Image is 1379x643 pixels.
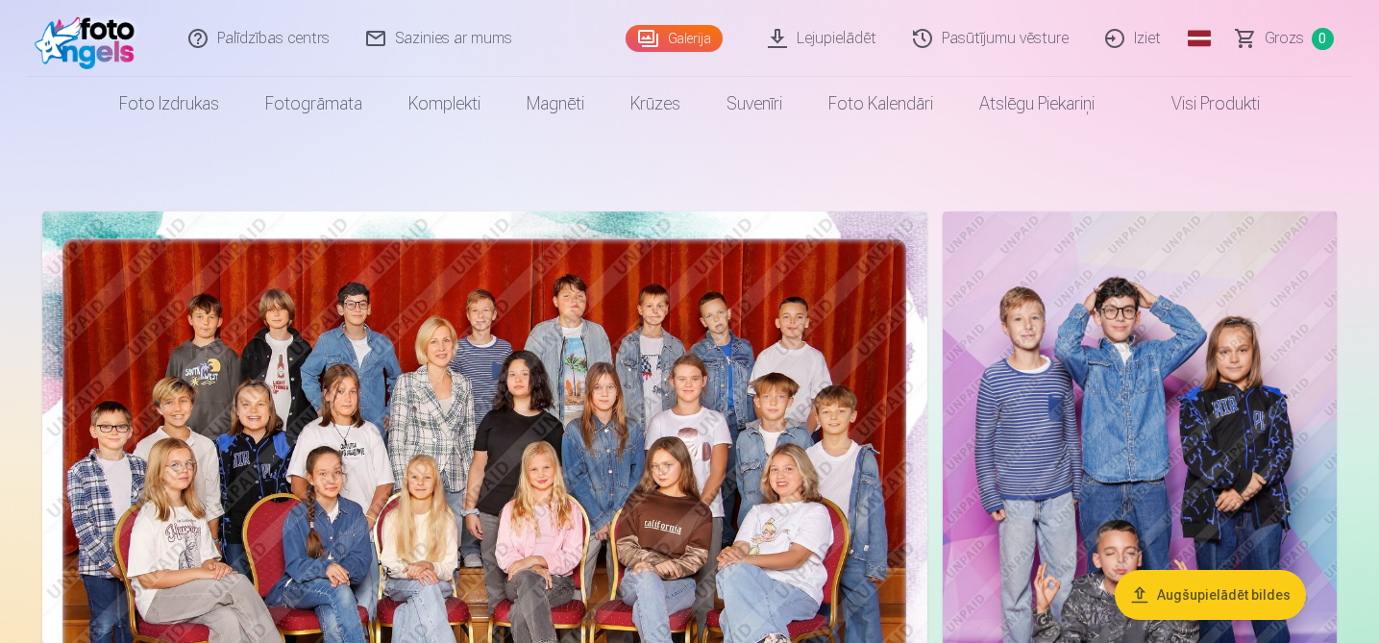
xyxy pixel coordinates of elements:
span: 0 [1312,28,1334,50]
a: Suvenīri [703,77,805,131]
a: Magnēti [504,77,607,131]
a: Galerija [626,25,723,52]
button: Augšupielādēt bildes [1115,570,1306,620]
a: Komplekti [385,77,504,131]
a: Fotogrāmata [242,77,385,131]
a: Krūzes [607,77,703,131]
a: Foto kalendāri [805,77,956,131]
img: /fa1 [35,8,145,69]
a: Atslēgu piekariņi [956,77,1118,131]
a: Visi produkti [1118,77,1283,131]
a: Foto izdrukas [96,77,242,131]
span: Grozs [1265,27,1304,50]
